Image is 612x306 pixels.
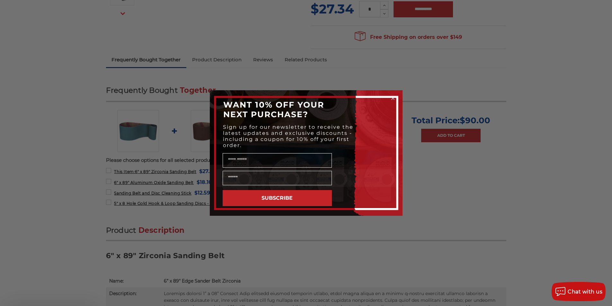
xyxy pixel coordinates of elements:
span: Chat with us [568,289,602,295]
button: Chat with us [552,282,606,301]
span: Sign up for our newsletter to receive the latest updates and exclusive discounts - including a co... [223,124,353,148]
button: SUBSCRIBE [223,190,332,206]
input: Email [223,171,332,185]
span: WANT 10% OFF YOUR NEXT PURCHASE? [223,100,324,119]
button: Close dialog [390,95,396,101]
